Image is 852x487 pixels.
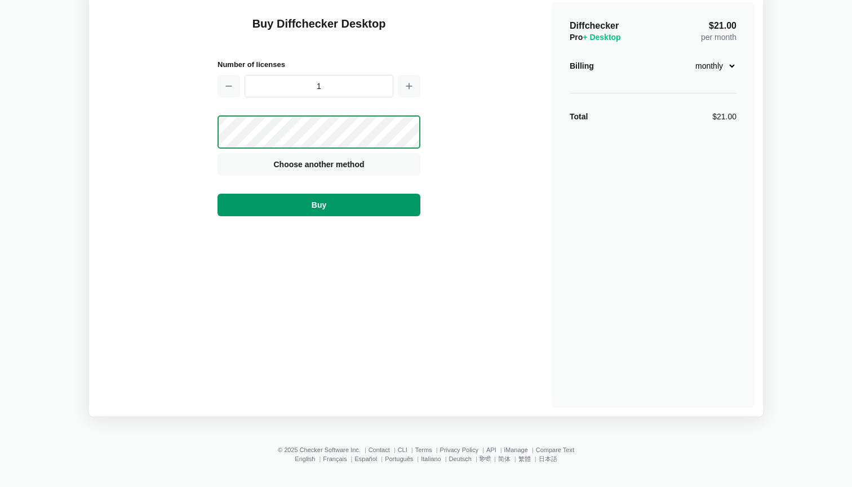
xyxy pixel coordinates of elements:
a: Español [354,455,377,462]
a: API [486,446,496,453]
input: 1 [245,75,393,97]
a: English [295,455,315,462]
a: 简体 [498,455,511,462]
a: Contact [369,446,390,453]
a: Português [385,455,413,462]
a: Italiano [421,455,441,462]
button: Choose another method [218,153,420,176]
span: Buy [309,199,329,211]
span: Diffchecker [570,21,619,30]
a: 繁體 [518,455,531,462]
a: Compare Text [536,446,574,453]
span: Choose another method [271,159,366,170]
a: Privacy Policy [440,446,478,453]
h1: Buy Diffchecker Desktop [218,16,420,45]
div: $21.00 [712,111,736,122]
a: iManage [504,446,528,453]
li: © 2025 Checker Software Inc. [278,446,369,453]
a: 日本語 [539,455,557,462]
a: CLI [398,446,407,453]
strong: Total [570,112,588,121]
a: Deutsch [449,455,472,462]
a: Français [323,455,347,462]
span: Pro [570,33,621,42]
h2: Number of licenses [218,59,420,70]
div: per month [701,20,736,43]
span: $21.00 [709,21,736,30]
a: हिन्दी [480,455,490,462]
button: Buy [218,194,420,216]
div: Billing [570,60,594,72]
span: + Desktop [583,33,620,42]
a: Terms [415,446,432,453]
